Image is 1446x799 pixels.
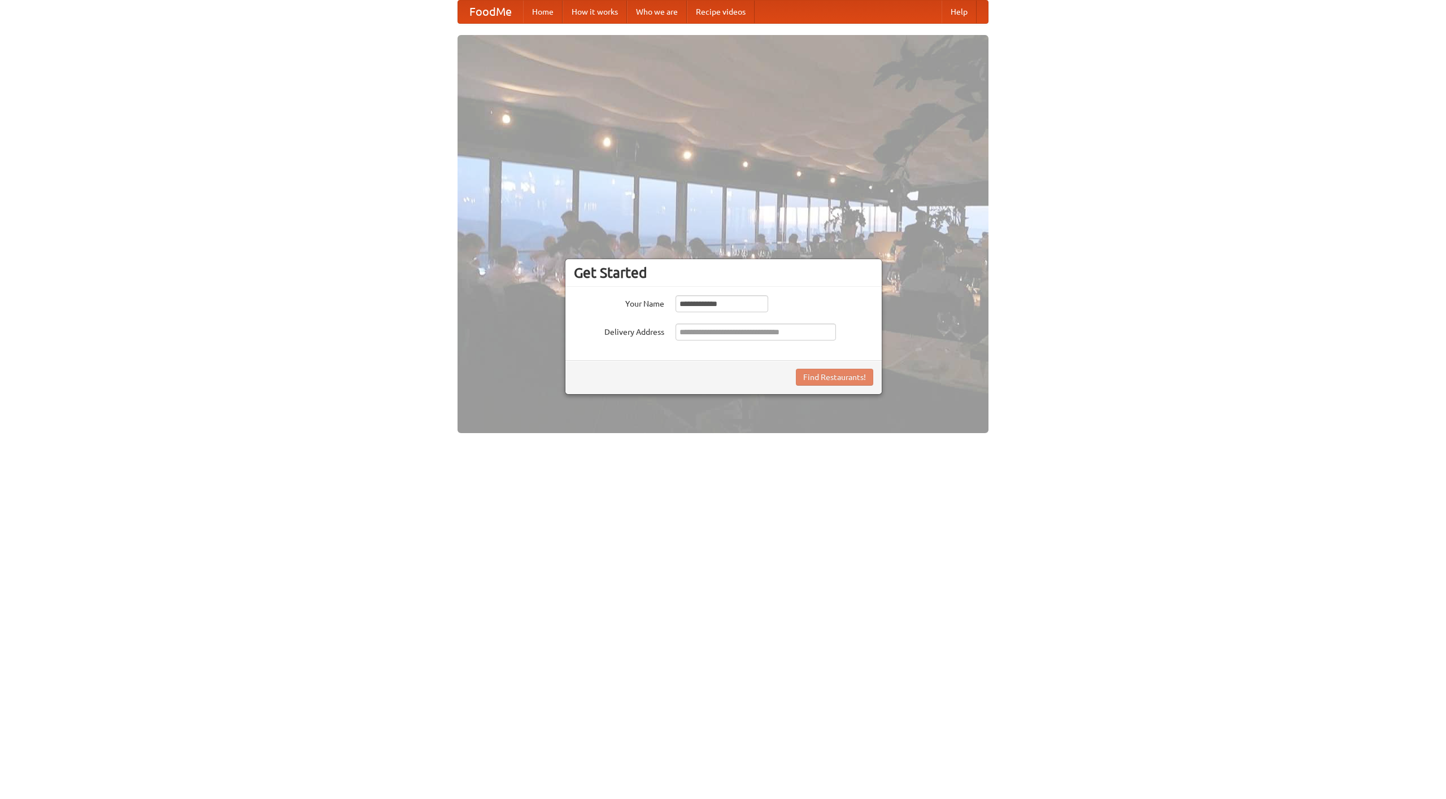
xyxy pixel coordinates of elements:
a: How it works [563,1,627,23]
a: FoodMe [458,1,523,23]
a: Help [942,1,977,23]
a: Recipe videos [687,1,755,23]
a: Who we are [627,1,687,23]
a: Home [523,1,563,23]
button: Find Restaurants! [796,369,873,386]
h3: Get Started [574,264,873,281]
label: Delivery Address [574,324,664,338]
label: Your Name [574,295,664,309]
